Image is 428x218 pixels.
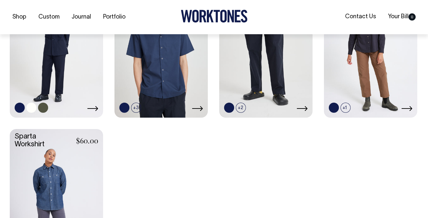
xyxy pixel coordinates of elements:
span: +3 [131,103,141,113]
a: Contact Us [342,11,379,22]
a: Portfolio [100,12,128,22]
span: 0 [408,13,416,21]
a: Custom [36,12,62,22]
a: Journal [69,12,94,22]
span: +1 [341,103,351,113]
a: Shop [10,12,29,22]
a: Your Bill0 [385,11,418,22]
span: +2 [236,103,246,113]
